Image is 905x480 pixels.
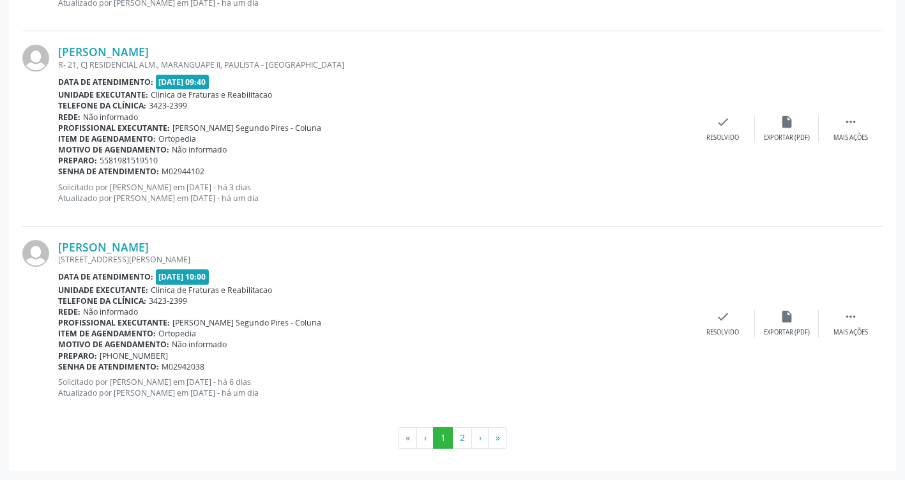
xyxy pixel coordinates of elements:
span: [PERSON_NAME] Segundo Pires - Coluna [172,123,321,133]
div: Exportar (PDF) [764,328,810,337]
b: Preparo: [58,155,97,166]
span: Não informado [172,339,227,350]
button: Go to last page [488,427,507,449]
i:  [844,310,858,324]
b: Preparo: [58,350,97,361]
span: Ortopedia [158,133,196,144]
p: Solicitado por [PERSON_NAME] em [DATE] - há 3 dias Atualizado por [PERSON_NAME] em [DATE] - há um... [58,182,691,204]
i: insert_drive_file [780,115,794,129]
span: [DATE] 09:40 [156,75,209,89]
i: check [716,310,730,324]
span: M02944102 [162,166,204,177]
b: Unidade executante: [58,89,148,100]
span: 5581981519510 [100,155,158,166]
button: Go to page 2 [452,427,472,449]
div: Mais ações [833,133,868,142]
b: Motivo de agendamento: [58,144,169,155]
div: Mais ações [833,328,868,337]
b: Senha de atendimento: [58,361,159,372]
i: check [716,115,730,129]
span: [PHONE_NUMBER] [100,350,168,361]
span: Não informado [172,144,227,155]
i:  [844,115,858,129]
span: Clinica de Fraturas e Reabilitacao [151,285,272,296]
button: Go to page 1 [433,427,453,449]
b: Profissional executante: [58,123,170,133]
span: Clinica de Fraturas e Reabilitacao [151,89,272,100]
b: Data de atendimento: [58,271,153,282]
div: Resolvido [706,133,739,142]
b: Rede: [58,306,80,317]
img: img [22,45,49,71]
b: Data de atendimento: [58,77,153,87]
span: Não informado [83,112,138,123]
b: Telefone da clínica: [58,296,146,306]
ul: Pagination [22,427,883,449]
button: Go to next page [471,427,489,449]
b: Unidade executante: [58,285,148,296]
b: Senha de atendimento: [58,166,159,177]
a: [PERSON_NAME] [58,45,149,59]
p: Solicitado por [PERSON_NAME] em [DATE] - há 6 dias Atualizado por [PERSON_NAME] em [DATE] - há um... [58,377,691,398]
div: Resolvido [706,328,739,337]
span: Não informado [83,306,138,317]
span: 3423-2399 [149,296,187,306]
a: [PERSON_NAME] [58,240,149,254]
div: [STREET_ADDRESS][PERSON_NAME] [58,254,691,265]
b: Motivo de agendamento: [58,339,169,350]
img: img [22,240,49,267]
b: Profissional executante: [58,317,170,328]
span: 3423-2399 [149,100,187,111]
div: R- 21, CJ RESIDENCIAL ALM., MARANGUAPE II, PAULISTA - [GEOGRAPHIC_DATA] [58,59,691,70]
span: [DATE] 10:00 [156,269,209,284]
b: Item de agendamento: [58,328,156,339]
b: Telefone da clínica: [58,100,146,111]
b: Item de agendamento: [58,133,156,144]
b: Rede: [58,112,80,123]
div: Exportar (PDF) [764,133,810,142]
span: [PERSON_NAME] Segundo Pires - Coluna [172,317,321,328]
span: M02942038 [162,361,204,372]
i: insert_drive_file [780,310,794,324]
span: Ortopedia [158,328,196,339]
